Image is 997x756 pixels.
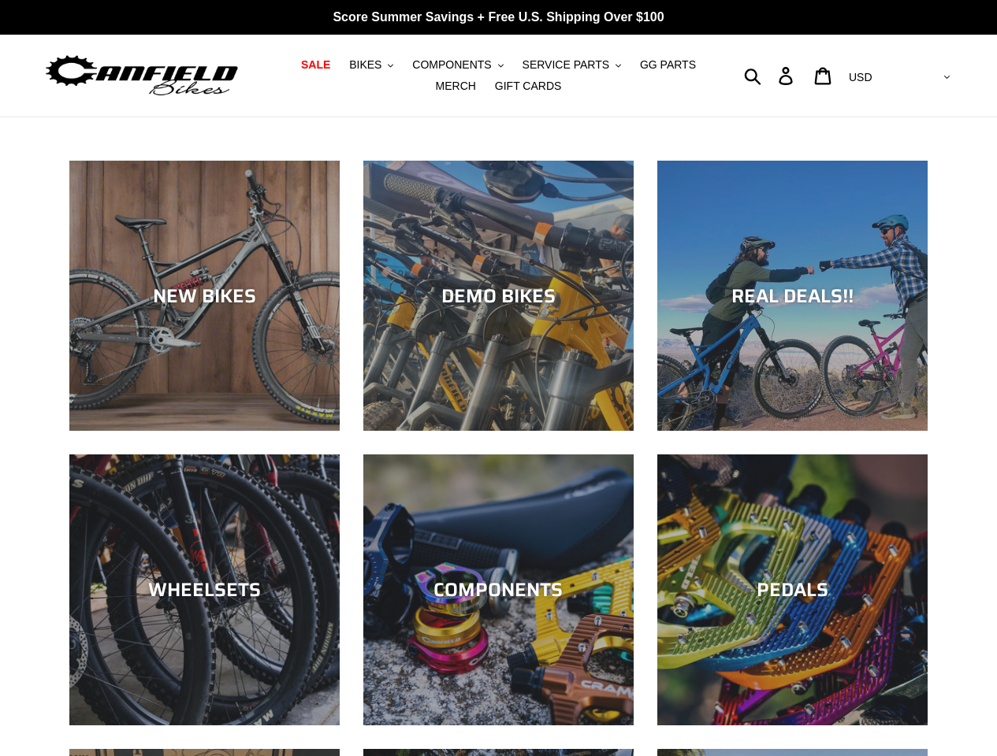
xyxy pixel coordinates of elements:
a: MERCH [428,76,484,97]
span: COMPONENTS [412,58,491,72]
a: SALE [293,54,338,76]
a: NEW BIKES [69,161,340,431]
span: BIKES [349,58,381,72]
span: MERCH [436,80,476,93]
span: SERVICE PARTS [523,58,609,72]
a: COMPONENTS [363,454,634,724]
div: COMPONENTS [363,579,634,602]
button: COMPONENTS [404,54,511,76]
div: NEW BIKES [69,284,340,307]
span: SALE [301,58,330,72]
img: Canfield Bikes [43,51,240,101]
a: GG PARTS [632,54,704,76]
a: REAL DEALS!! [657,161,928,431]
a: PEDALS [657,454,928,724]
span: GIFT CARDS [495,80,562,93]
div: DEMO BIKES [363,284,634,307]
div: WHEELSETS [69,579,340,602]
a: GIFT CARDS [487,76,570,97]
div: PEDALS [657,579,928,602]
button: SERVICE PARTS [515,54,629,76]
a: WHEELSETS [69,454,340,724]
span: GG PARTS [640,58,696,72]
a: DEMO BIKES [363,161,634,431]
button: BIKES [341,54,401,76]
div: REAL DEALS!! [657,284,928,307]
